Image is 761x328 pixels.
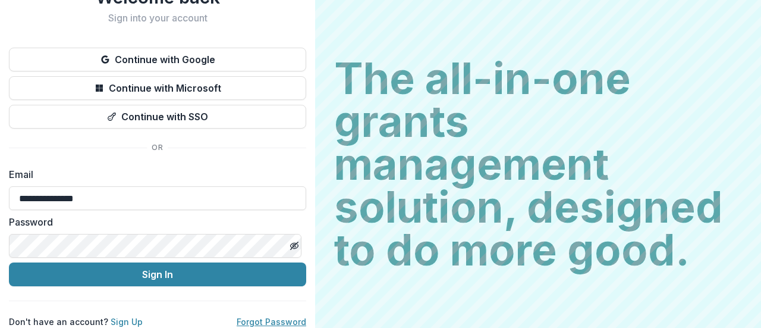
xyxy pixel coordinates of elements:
[285,236,304,255] button: Toggle password visibility
[9,263,306,286] button: Sign In
[9,315,143,328] p: Don't have an account?
[237,317,306,327] a: Forgot Password
[9,13,306,24] h2: Sign into your account
[9,105,306,129] button: Continue with SSO
[9,167,299,182] label: Email
[111,317,143,327] a: Sign Up
[9,215,299,229] label: Password
[9,48,306,71] button: Continue with Google
[9,76,306,100] button: Continue with Microsoft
